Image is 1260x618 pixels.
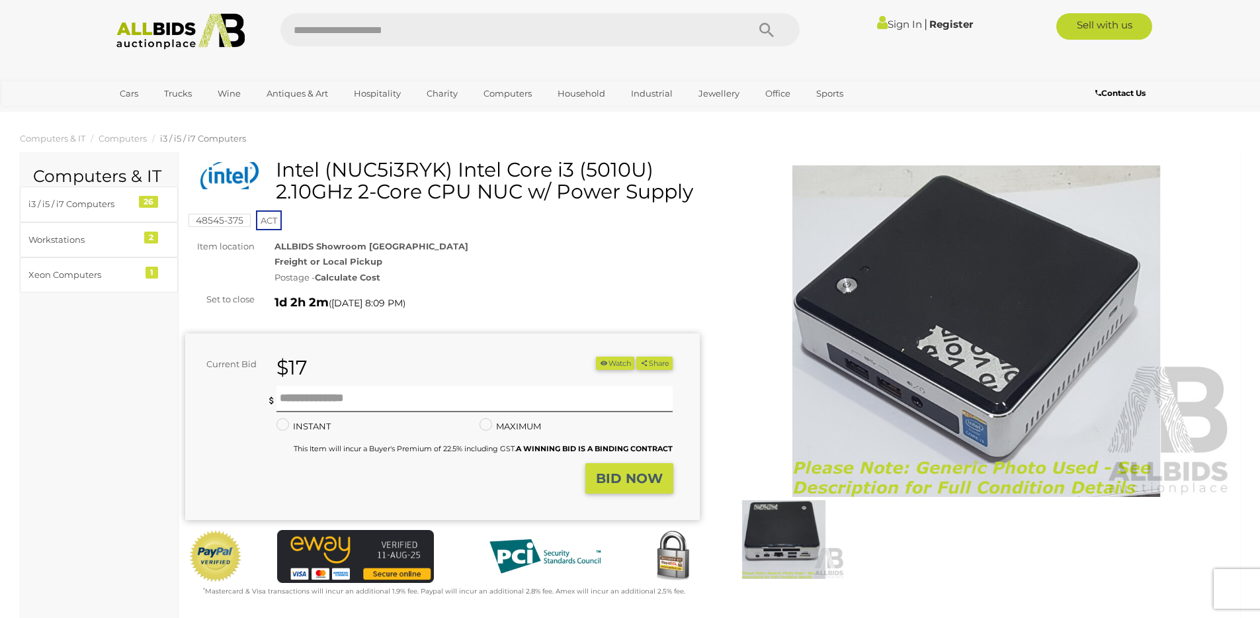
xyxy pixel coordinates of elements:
strong: 1d 2h 2m [274,295,329,310]
strong: Freight or Local Pickup [274,256,382,267]
a: Antiques & Art [258,83,337,105]
a: Xeon Computers 1 [20,257,178,292]
a: Industrial [622,83,681,105]
a: Sports [808,83,852,105]
a: Cars [111,83,147,105]
a: Office [757,83,799,105]
a: Register [929,18,973,30]
div: Xeon Computers [28,267,138,283]
div: 1 [146,267,158,279]
a: Workstations 2 [20,222,178,257]
a: Contact Us [1095,86,1149,101]
button: Search [734,13,800,46]
a: Household [549,83,614,105]
img: Allbids.com.au [109,13,253,50]
mark: 48545-375 [189,214,251,227]
div: Item location [175,239,265,254]
div: Workstations [28,232,138,247]
img: Official PayPal Seal [189,530,243,583]
a: 48545-375 [189,215,251,226]
img: Intel (NUC5i3RYK) Intel Core i3 (5010U) 2.10GHz 2-Core CPU NUC w/ Power Supply [720,165,1234,497]
a: Computers & IT [20,133,85,144]
strong: ALLBIDS Showroom [GEOGRAPHIC_DATA] [274,241,468,251]
label: MAXIMUM [480,419,541,434]
a: Sign In [877,18,922,30]
img: Intel (NUC5i3RYK) Intel Core i3 (5010U) 2.10GHz 2-Core CPU NUC w/ Power Supply [723,500,845,579]
label: INSTANT [276,419,331,434]
li: Watch this item [596,357,634,371]
img: Intel (NUC5i3RYK) Intel Core i3 (5010U) 2.10GHz 2-Core CPU NUC w/ Power Supply [192,162,266,189]
div: 2 [144,232,158,243]
button: BID NOW [585,463,673,494]
b: Contact Us [1095,88,1146,98]
h1: Intel (NUC5i3RYK) Intel Core i3 (5010U) 2.10GHz 2-Core CPU NUC w/ Power Supply [192,159,696,202]
b: A WINNING BID IS A BINDING CONTRACT [516,444,673,453]
a: Computers [99,133,147,144]
a: i3 / i5 / i7 Computers 26 [20,187,178,222]
span: | [924,17,927,31]
strong: $17 [276,355,308,380]
span: [DATE] 8:09 PM [331,297,403,309]
small: Mastercard & Visa transactions will incur an additional 1.9% fee. Paypal will incur an additional... [203,587,685,596]
button: Watch [596,357,634,371]
img: PCI DSS compliant [479,530,611,583]
h2: Computers & IT [33,167,165,186]
div: 26 [139,196,158,208]
a: Jewellery [690,83,748,105]
div: Set to close [175,292,265,307]
strong: Calculate Cost [315,272,380,283]
span: ACT [256,210,282,230]
small: This Item will incur a Buyer's Premium of 22.5% including GST. [294,444,673,453]
a: Charity [418,83,466,105]
a: Hospitality [345,83,409,105]
a: Computers [475,83,540,105]
a: [GEOGRAPHIC_DATA] [111,105,222,126]
a: i3 / i5 / i7 Computers [160,133,246,144]
img: eWAY Payment Gateway [277,530,434,582]
div: i3 / i5 / i7 Computers [28,197,138,212]
button: Share [636,357,673,371]
strong: BID NOW [596,470,663,486]
span: ( ) [329,298,405,308]
div: Postage - [274,270,700,285]
a: Wine [209,83,249,105]
div: Current Bid [185,357,267,372]
img: Secured by Rapid SSL [646,530,699,583]
a: Trucks [155,83,200,105]
a: Sell with us [1056,13,1152,40]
